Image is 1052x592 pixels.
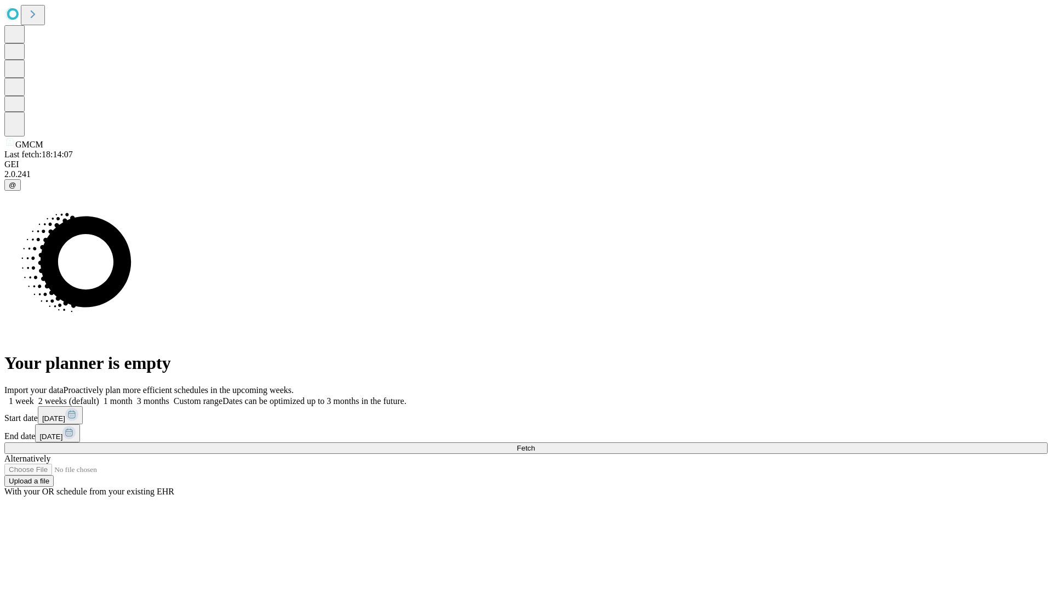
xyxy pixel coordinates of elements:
[9,181,16,189] span: @
[517,444,535,452] span: Fetch
[39,432,62,441] span: [DATE]
[35,424,80,442] button: [DATE]
[64,385,294,395] span: Proactively plan more efficient schedules in the upcoming weeks.
[4,353,1048,373] h1: Your planner is empty
[42,414,65,423] span: [DATE]
[4,150,73,159] span: Last fetch: 18:14:07
[174,396,222,406] span: Custom range
[4,160,1048,169] div: GEI
[9,396,34,406] span: 1 week
[4,475,54,487] button: Upload a file
[38,406,83,424] button: [DATE]
[4,487,174,496] span: With your OR schedule from your existing EHR
[137,396,169,406] span: 3 months
[38,396,99,406] span: 2 weeks (default)
[222,396,406,406] span: Dates can be optimized up to 3 months in the future.
[4,385,64,395] span: Import your data
[4,424,1048,442] div: End date
[4,169,1048,179] div: 2.0.241
[15,140,43,149] span: GMCM
[4,442,1048,454] button: Fetch
[104,396,133,406] span: 1 month
[4,454,50,463] span: Alternatively
[4,406,1048,424] div: Start date
[4,179,21,191] button: @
